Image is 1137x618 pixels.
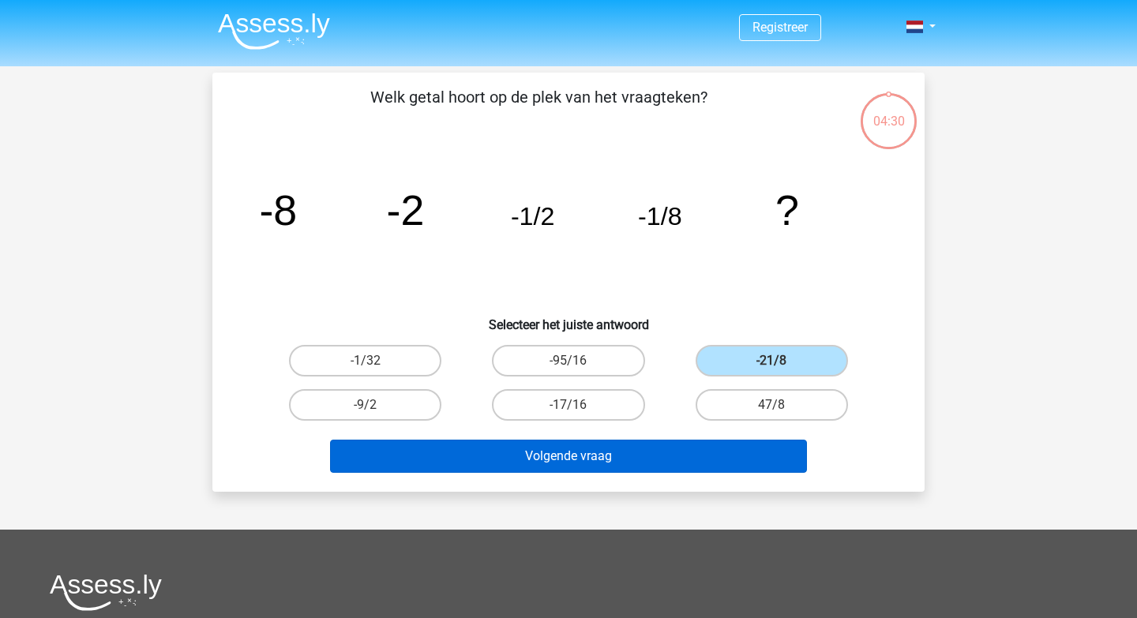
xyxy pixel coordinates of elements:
[752,20,808,35] a: Registreer
[492,389,644,421] label: -17/16
[859,92,918,131] div: 04:30
[289,345,441,376] label: -1/32
[289,389,441,421] label: -9/2
[511,202,555,230] tspan: -1/2
[330,440,808,473] button: Volgende vraag
[696,345,848,376] label: -21/8
[696,389,848,421] label: 47/8
[50,574,162,611] img: Assessly logo
[238,305,899,332] h6: Selecteer het juiste antwoord
[492,345,644,376] label: -95/16
[218,13,330,50] img: Assessly
[238,85,840,133] p: Welk getal hoort op de plek van het vraagteken?
[259,186,297,234] tspan: -8
[387,186,425,234] tspan: -2
[775,186,799,234] tspan: ?
[638,202,682,230] tspan: -1/8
